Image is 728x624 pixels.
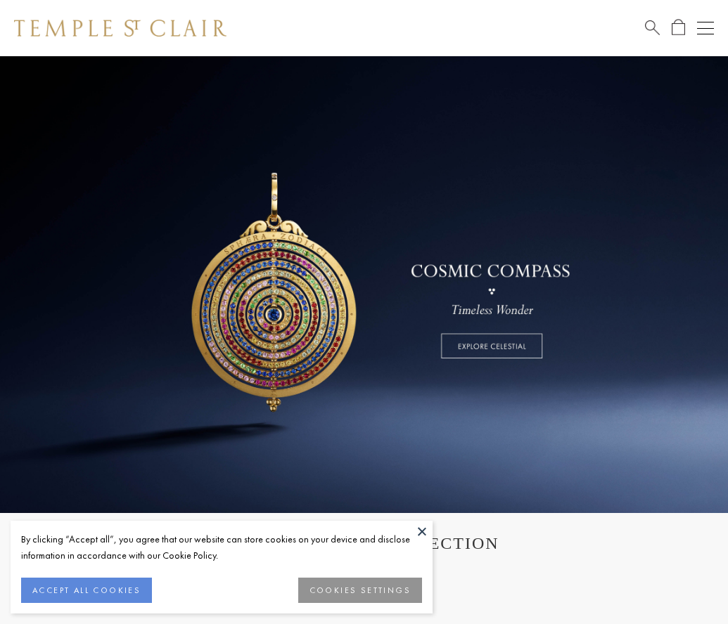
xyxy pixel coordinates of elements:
button: Open navigation [697,20,714,37]
a: Search [645,19,660,37]
div: By clicking “Accept all”, you agree that our website can store cookies on your device and disclos... [21,531,422,564]
a: Open Shopping Bag [672,19,685,37]
button: ACCEPT ALL COOKIES [21,578,152,603]
img: Temple St. Clair [14,20,226,37]
button: COOKIES SETTINGS [298,578,422,603]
